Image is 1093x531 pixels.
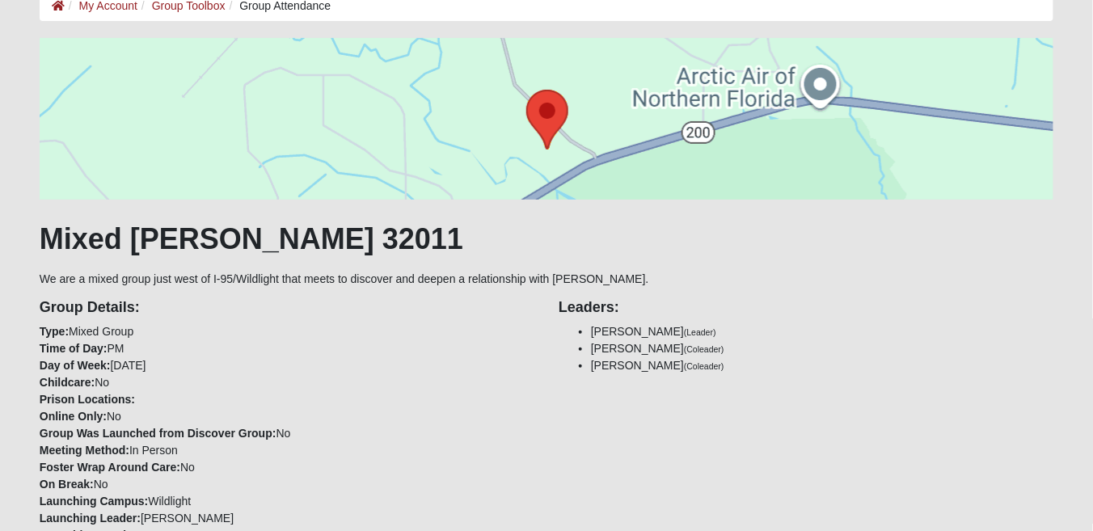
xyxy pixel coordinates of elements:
small: (Leader) [684,327,716,337]
li: [PERSON_NAME] [591,323,1053,340]
small: (Coleader) [684,344,724,354]
strong: On Break: [40,478,94,491]
strong: Group Was Launched from Discover Group: [40,427,276,440]
strong: Type: [40,325,69,338]
strong: Prison Locations: [40,393,135,406]
strong: Launching Campus: [40,495,149,508]
li: [PERSON_NAME] [591,340,1053,357]
strong: Day of Week: [40,359,111,372]
strong: Online Only: [40,410,107,423]
strong: Childcare: [40,376,95,389]
strong: Foster Wrap Around Care: [40,461,180,474]
strong: Meeting Method: [40,444,129,457]
li: [PERSON_NAME] [591,357,1053,374]
h4: Group Details: [40,299,534,317]
small: (Coleader) [684,361,724,371]
h4: Leaders: [559,299,1053,317]
strong: Time of Day: [40,342,108,355]
h1: Mixed [PERSON_NAME] 32011 [40,221,1053,256]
